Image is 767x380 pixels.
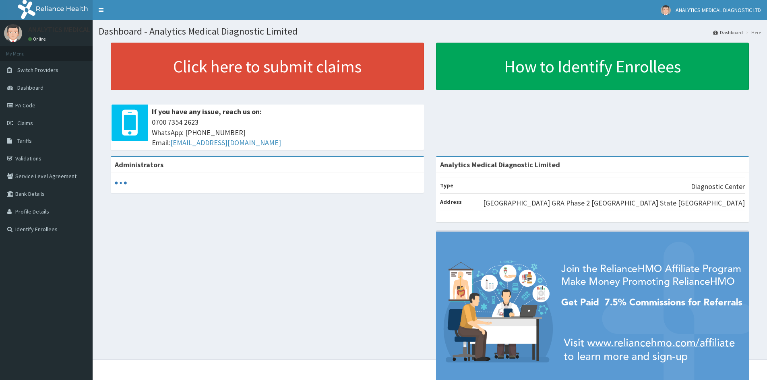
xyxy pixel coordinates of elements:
[676,6,761,14] span: ANALYTICS MEDICAL DIAGNOSTIC LTD
[661,5,671,15] img: User Image
[115,160,163,169] b: Administrators
[99,26,761,37] h1: Dashboard - Analytics Medical Diagnostic Limited
[744,29,761,36] li: Here
[713,29,743,36] a: Dashboard
[483,198,745,208] p: [GEOGRAPHIC_DATA] GRA Phase 2 [GEOGRAPHIC_DATA] State [GEOGRAPHIC_DATA]
[17,84,43,91] span: Dashboard
[152,107,262,116] b: If you have any issue, reach us on:
[440,160,560,169] strong: Analytics Medical Diagnostic Limited
[111,43,424,90] a: Click here to submit claims
[28,36,48,42] a: Online
[4,24,22,42] img: User Image
[436,43,749,90] a: How to Identify Enrollees
[17,119,33,127] span: Claims
[28,26,145,33] p: ANALYTICS MEDICAL DIAGNOSTIC LTD
[170,138,281,147] a: [EMAIL_ADDRESS][DOMAIN_NAME]
[115,177,127,189] svg: audio-loading
[440,182,453,189] b: Type
[17,137,32,144] span: Tariffs
[440,198,462,205] b: Address
[691,181,745,192] p: Diagnostic Center
[17,66,58,74] span: Switch Providers
[152,117,420,148] span: 0700 7354 2623 WhatsApp: [PHONE_NUMBER] Email:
